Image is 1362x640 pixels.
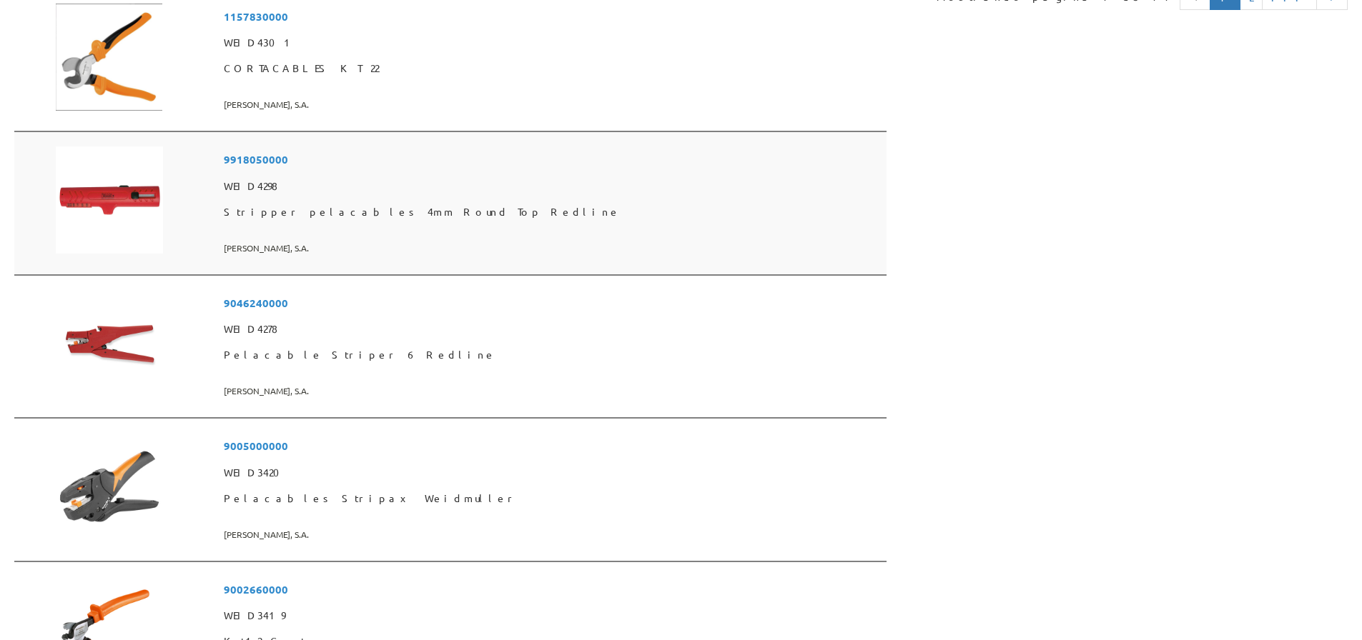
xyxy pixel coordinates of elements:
[224,486,881,511] span: Pelacables Stripax Weidmuller
[224,379,881,403] span: [PERSON_NAME], S.A.
[224,93,881,116] span: [PERSON_NAME], S.A.
[224,523,881,546] span: [PERSON_NAME], S.A.
[224,433,881,459] span: 9005000000
[224,342,881,368] span: Pelacable Striper 6 Redline
[224,56,881,81] span: CORTACABLES KT 22
[224,236,881,260] span: [PERSON_NAME], S.A.
[224,146,881,173] span: 9918050000
[224,316,881,342] span: WEID4278
[224,603,881,629] span: WEID3419
[56,433,163,540] img: Foto artículo Pelacables Stripax Weidmuller (150x150)
[224,4,881,30] span: 1157830000
[224,199,881,225] span: Stripper pelacables 4mm Round Top Redline
[224,174,881,199] span: WEID4298
[224,290,881,316] span: 9046240000
[224,576,881,603] span: 9002660000
[56,290,163,397] img: Foto artículo Pelacable Striper 6 Redline (150x150)
[224,30,881,56] span: WEID4301
[56,146,163,254] img: Foto artículo Stripper pelacables 4mm Round Top Redline (150x150)
[224,460,881,486] span: WEID3420
[56,4,162,111] img: Foto artículo CORTACABLES KT 22 (149.30124223602x150)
